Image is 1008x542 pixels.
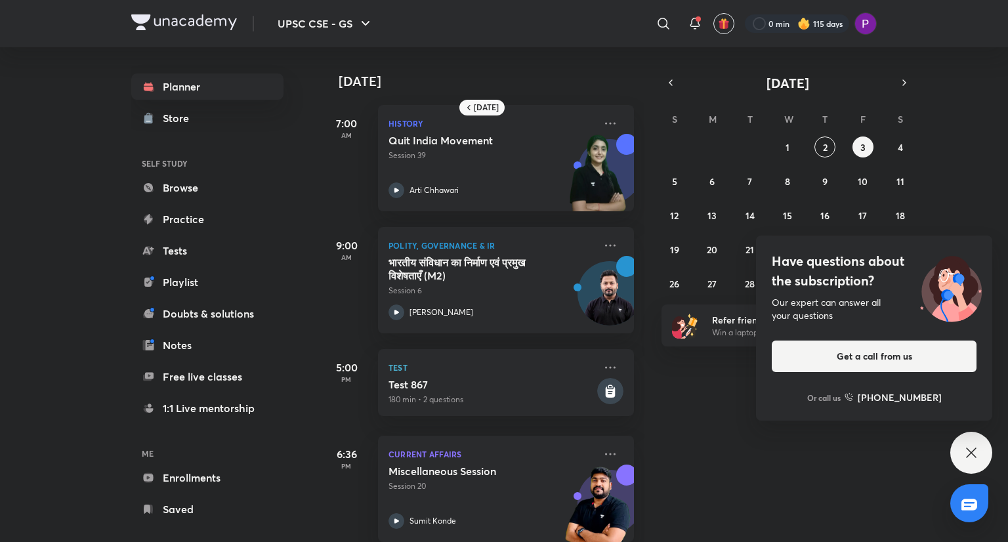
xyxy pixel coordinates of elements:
[713,13,734,34] button: avatar
[388,285,595,297] p: Session 6
[664,205,685,226] button: October 12, 2025
[388,446,595,462] p: Current Affairs
[409,306,473,318] p: [PERSON_NAME]
[814,205,835,226] button: October 16, 2025
[131,332,283,358] a: Notes
[777,171,798,192] button: October 8, 2025
[898,141,903,154] abbr: October 4, 2025
[131,395,283,421] a: 1:1 Live mentorship
[822,175,828,188] abbr: October 9, 2025
[740,273,761,294] button: October 28, 2025
[898,113,903,125] abbr: Saturday
[131,269,283,295] a: Playlist
[712,327,873,339] p: Win a laptop, vouchers & more
[320,131,373,139] p: AM
[163,110,197,126] div: Store
[562,134,634,224] img: unacademy
[890,205,911,226] button: October 18, 2025
[747,113,753,125] abbr: Tuesday
[388,115,595,131] p: History
[672,113,677,125] abbr: Sunday
[320,115,373,131] h5: 7:00
[131,14,237,33] a: Company Logo
[270,10,381,37] button: UPSC CSE - GS
[709,175,715,188] abbr: October 6, 2025
[845,390,942,404] a: [PHONE_NUMBER]
[388,134,552,147] h5: Quit India Movement
[785,175,790,188] abbr: October 8, 2025
[388,378,595,391] h5: Test 867
[388,480,595,492] p: Session 20
[131,364,283,390] a: Free live classes
[320,360,373,375] h5: 5:00
[388,256,552,282] h5: भारतीय संविधान का निर्माण एवं प्रमुख विशेषताएँ (M2)
[680,73,895,92] button: [DATE]
[388,238,595,253] p: Polity, Governance & IR
[672,312,698,339] img: referral
[896,175,904,188] abbr: October 11, 2025
[740,205,761,226] button: October 14, 2025
[320,238,373,253] h5: 9:00
[131,73,283,100] a: Planner
[409,184,459,196] p: Arti Chhawari
[702,171,723,192] button: October 6, 2025
[745,243,754,256] abbr: October 21, 2025
[707,243,717,256] abbr: October 20, 2025
[388,465,552,478] h5: Miscellaneous Session
[745,278,755,290] abbr: October 28, 2025
[388,360,595,375] p: Test
[896,209,905,222] abbr: October 18, 2025
[740,239,761,260] button: October 21, 2025
[854,12,877,35] img: Preeti Pandey
[890,171,911,192] button: October 11, 2025
[388,150,595,161] p: Session 39
[740,171,761,192] button: October 7, 2025
[772,296,976,322] div: Our expert can answer all your questions
[766,74,809,92] span: [DATE]
[814,136,835,157] button: October 2, 2025
[320,446,373,462] h5: 6:36
[320,253,373,261] p: AM
[409,515,456,527] p: Sumit Konde
[131,206,283,232] a: Practice
[320,375,373,383] p: PM
[339,73,647,89] h4: [DATE]
[670,209,679,222] abbr: October 12, 2025
[860,141,866,154] abbr: October 3, 2025
[860,113,866,125] abbr: Friday
[320,462,373,470] p: PM
[131,442,283,465] h6: ME
[131,301,283,327] a: Doubts & solutions
[820,209,829,222] abbr: October 16, 2025
[910,251,992,322] img: ttu_illustration_new.svg
[772,251,976,291] h4: Have questions about the subscription?
[712,313,873,327] h6: Refer friends
[709,113,717,125] abbr: Monday
[578,268,641,331] img: Avatar
[784,113,793,125] abbr: Wednesday
[777,205,798,226] button: October 15, 2025
[858,390,942,404] h6: [PHONE_NUMBER]
[814,171,835,192] button: October 9, 2025
[807,392,841,404] p: Or call us
[890,136,911,157] button: October 4, 2025
[702,239,723,260] button: October 20, 2025
[131,238,283,264] a: Tests
[786,141,789,154] abbr: October 1, 2025
[852,205,873,226] button: October 17, 2025
[822,113,828,125] abbr: Thursday
[388,394,595,406] p: 180 min • 2 questions
[852,136,873,157] button: October 3, 2025
[823,141,828,154] abbr: October 2, 2025
[664,171,685,192] button: October 5, 2025
[858,175,868,188] abbr: October 10, 2025
[745,209,755,222] abbr: October 14, 2025
[783,209,792,222] abbr: October 15, 2025
[131,152,283,175] h6: SELF STUDY
[131,14,237,30] img: Company Logo
[131,175,283,201] a: Browse
[707,209,717,222] abbr: October 13, 2025
[702,273,723,294] button: October 27, 2025
[702,205,723,226] button: October 13, 2025
[718,18,730,30] img: avatar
